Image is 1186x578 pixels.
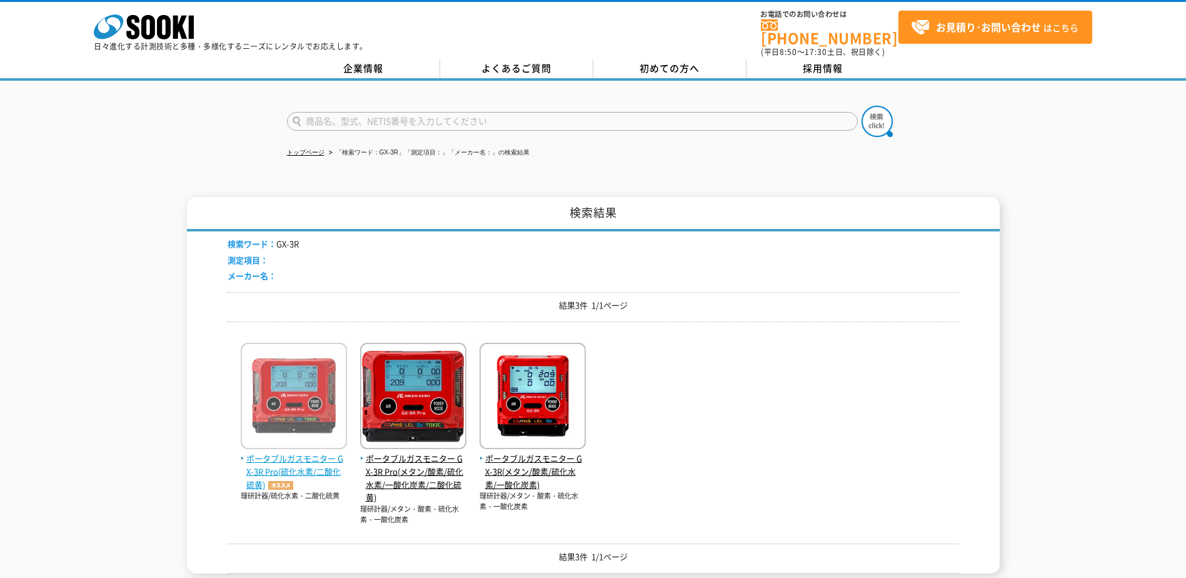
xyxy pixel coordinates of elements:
[360,504,466,525] p: 理研計器/メタン・酸素・硫化水素・一酸化炭素
[761,46,885,58] span: (平日 ～ 土日、祝日除く)
[480,452,586,491] span: ポータブルガスモニター GX-3R(メタン/酸素/硫化水素/一酸化炭素)
[480,439,586,491] a: ポータブルガスモニター GX-3R(メタン/酸素/硫化水素/一酸化炭素)
[241,491,347,502] p: 理研計器/硫化水素・二酸化硫黄
[326,146,530,160] li: 「検索ワード：GX-3R」「測定項目：」「メーカー名：」の検索結果
[287,112,858,131] input: 商品名、型式、NETIS番号を入力してください
[287,59,440,78] a: 企業情報
[360,439,466,504] a: ポータブルガスモニター GX-3R Pro(メタン/酸素/硫化水素/一酸化炭素/二酸化硫黄)
[761,19,898,45] a: [PHONE_NUMBER]
[241,343,347,452] img: GX-3R Pro(硫化水素/二酸化硫黄)
[761,11,898,18] span: お電話でのお問い合わせは
[228,238,299,251] li: GX-3R
[228,254,268,266] span: 測定項目：
[360,343,466,452] img: GX-3R Pro(メタン/酸素/硫化水素/一酸化炭素/二酸化硫黄)
[862,106,893,137] img: btn_search.png
[805,46,827,58] span: 17:30
[94,43,368,50] p: 日々進化する計測技術と多種・多様化するニーズにレンタルでお応えします。
[187,197,1000,231] h1: 検索結果
[911,18,1078,37] span: はこちら
[228,550,959,564] p: 結果3件 1/1ページ
[287,149,324,156] a: トップページ
[780,46,797,58] span: 8:50
[746,59,900,78] a: 採用情報
[936,19,1041,34] strong: お見積り･お問い合わせ
[265,481,296,490] img: オススメ
[480,343,586,452] img: GX-3R(メタン/酸素/硫化水素/一酸化炭素)
[241,452,347,491] span: ポータブルガスモニター GX-3R Pro(硫化水素/二酸化硫黄)
[360,452,466,504] span: ポータブルガスモニター GX-3R Pro(メタン/酸素/硫化水素/一酸化炭素/二酸化硫黄)
[440,59,593,78] a: よくあるご質問
[228,299,959,312] p: 結果3件 1/1ページ
[898,11,1092,44] a: お見積り･お問い合わせはこちら
[480,491,586,512] p: 理研計器/メタン・酸素・硫化水素・一酸化炭素
[241,439,347,491] a: ポータブルガスモニター GX-3R Pro(硫化水素/二酸化硫黄)オススメ
[640,61,700,75] span: 初めての方へ
[593,59,746,78] a: 初めての方へ
[228,270,276,281] span: メーカー名：
[228,238,276,250] span: 検索ワード：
